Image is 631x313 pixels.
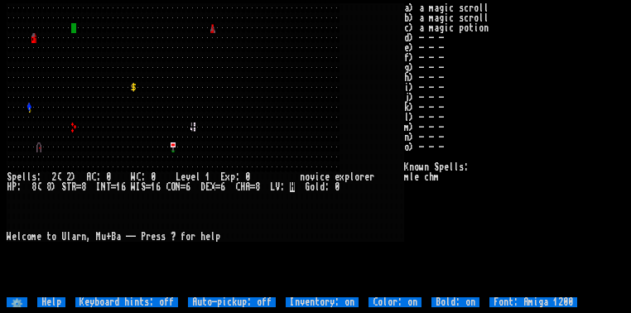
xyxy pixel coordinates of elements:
[136,182,141,192] div: I
[76,182,81,192] div: =
[185,232,190,242] div: o
[56,172,61,182] div: (
[71,182,76,192] div: R
[121,182,126,192] div: 6
[171,182,176,192] div: O
[111,182,116,192] div: =
[340,172,344,182] div: x
[51,232,56,242] div: o
[188,297,276,307] input: Auto-pickup: off
[12,172,17,182] div: p
[280,182,285,192] div: :
[431,297,479,307] input: Bold: on
[364,172,369,182] div: e
[245,182,250,192] div: A
[185,182,190,192] div: 6
[240,182,245,192] div: H
[210,182,215,192] div: X
[12,232,17,242] div: e
[91,172,96,182] div: C
[146,232,151,242] div: r
[31,232,36,242] div: m
[354,172,359,182] div: o
[151,172,156,182] div: 0
[156,232,161,242] div: s
[230,172,235,182] div: p
[86,232,91,242] div: ,
[131,172,136,182] div: W
[66,172,71,182] div: 2
[111,232,116,242] div: B
[136,172,141,182] div: C
[286,297,359,307] input: Inventory: on
[489,297,577,307] input: Font: Amiga 1200
[176,182,181,192] div: N
[205,182,210,192] div: E
[181,172,185,182] div: e
[106,232,111,242] div: +
[404,3,625,297] stats: a) a magic scroll b) a magic scroll c) a magic potion d) - - - e) - - - f) - - - g) - - - h) - - ...
[325,182,330,192] div: :
[71,172,76,182] div: )
[335,182,340,192] div: 0
[86,172,91,182] div: A
[300,172,305,182] div: n
[7,232,12,242] div: W
[76,232,81,242] div: r
[215,232,220,242] div: p
[116,182,121,192] div: 1
[46,232,51,242] div: t
[166,182,171,192] div: C
[141,182,146,192] div: S
[255,182,260,192] div: 8
[36,182,41,192] div: (
[106,182,111,192] div: T
[61,232,66,242] div: U
[205,172,210,182] div: 1
[17,172,22,182] div: e
[31,182,36,192] div: 8
[176,172,181,182] div: L
[12,182,17,192] div: P
[215,182,220,192] div: =
[171,232,176,242] div: ?
[181,182,185,192] div: =
[26,172,31,182] div: l
[141,172,146,182] div: :
[51,172,56,182] div: 2
[190,232,195,242] div: r
[305,172,310,182] div: o
[37,297,65,307] input: Help
[335,172,340,182] div: e
[310,172,315,182] div: v
[270,182,275,192] div: L
[156,182,161,192] div: 6
[320,172,325,182] div: c
[31,172,36,182] div: s
[96,172,101,182] div: :
[66,182,71,192] div: T
[235,172,240,182] div: :
[151,232,156,242] div: e
[7,297,27,307] input: ⚙️
[36,172,41,182] div: :
[320,182,325,192] div: d
[106,172,111,182] div: 0
[344,172,349,182] div: p
[190,172,195,182] div: e
[66,232,71,242] div: l
[17,232,22,242] div: l
[325,172,330,182] div: e
[200,182,205,192] div: D
[22,172,26,182] div: l
[369,172,374,182] div: r
[81,232,86,242] div: n
[101,232,106,242] div: u
[349,172,354,182] div: l
[7,182,12,192] div: H
[181,232,185,242] div: f
[75,297,178,307] input: Keyboard hints: off
[151,182,156,192] div: 1
[315,182,320,192] div: l
[250,182,255,192] div: =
